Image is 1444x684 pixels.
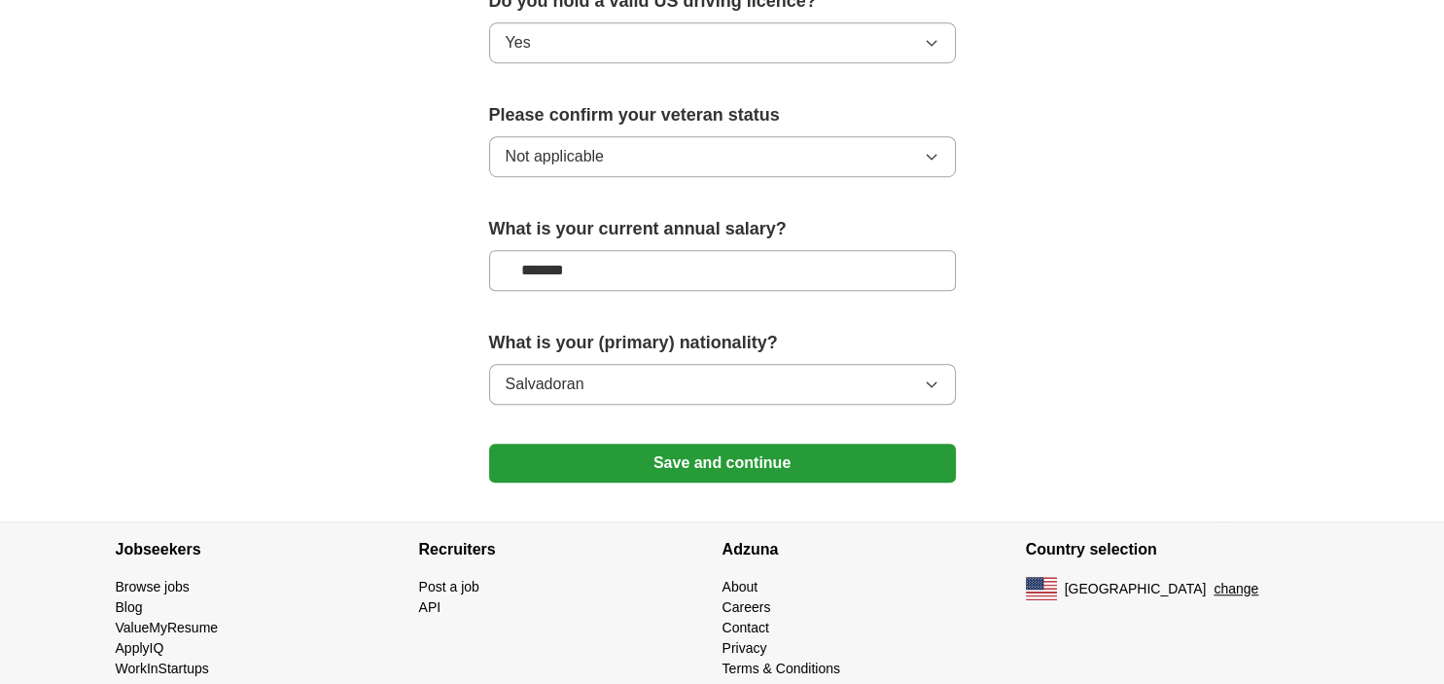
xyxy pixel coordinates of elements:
button: change [1214,579,1258,599]
label: Please confirm your veteran status [489,102,956,128]
a: Post a job [419,579,479,594]
label: What is your current annual salary? [489,216,956,242]
a: API [419,599,441,615]
button: Save and continue [489,444,956,483]
span: Yes [506,31,531,54]
a: ValueMyResume [116,620,219,635]
button: Yes [489,22,956,63]
span: Not applicable [506,145,604,168]
span: Salvadoran [506,373,584,396]
img: US flag [1026,577,1057,600]
a: Privacy [722,640,767,656]
button: Not applicable [489,136,956,177]
button: Salvadoran [489,364,956,405]
a: Browse jobs [116,579,190,594]
a: Blog [116,599,143,615]
a: About [722,579,758,594]
label: What is your (primary) nationality? [489,330,956,356]
a: Terms & Conditions [722,661,840,676]
span: [GEOGRAPHIC_DATA] [1065,579,1207,599]
a: ApplyIQ [116,640,164,656]
a: Contact [722,620,769,635]
a: WorkInStartups [116,661,209,676]
a: Careers [722,599,771,615]
h4: Country selection [1026,522,1329,577]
